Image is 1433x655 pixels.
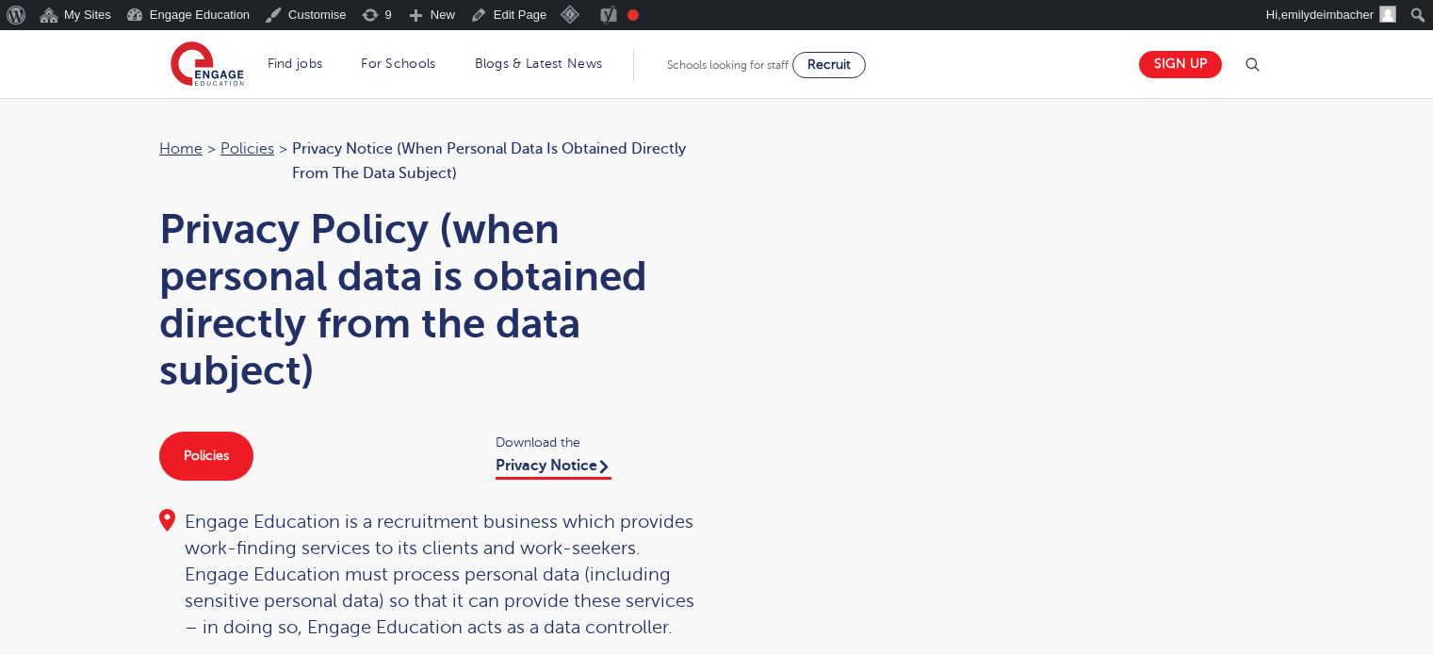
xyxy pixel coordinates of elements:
[792,52,866,78] a: Recruit
[159,140,203,157] a: Home
[159,432,253,481] a: Policies
[361,57,435,71] a: For Schools
[292,137,698,187] span: Privacy Notice (when personal data is obtained directly from the data subject)
[159,137,698,187] nav: breadcrumb
[207,140,216,157] span: >
[807,57,851,72] span: Recruit
[475,57,603,71] a: Blogs & Latest News
[171,41,244,89] img: Engage Education
[159,205,698,394] h1: Privacy Policy (when personal data is obtained directly from the data subject)
[496,432,698,453] span: Download the
[627,9,639,21] div: Focus keyphrase not set
[667,58,789,72] span: Schools looking for staff
[279,140,287,157] span: >
[496,457,611,480] a: Privacy Notice
[1281,8,1374,22] span: emilydeimbacher
[1139,51,1222,78] a: Sign up
[220,140,274,157] a: Policies
[268,57,323,71] a: Find jobs
[159,509,698,641] div: Engage Education is a recruitment business which provides work-finding services to its clients an...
